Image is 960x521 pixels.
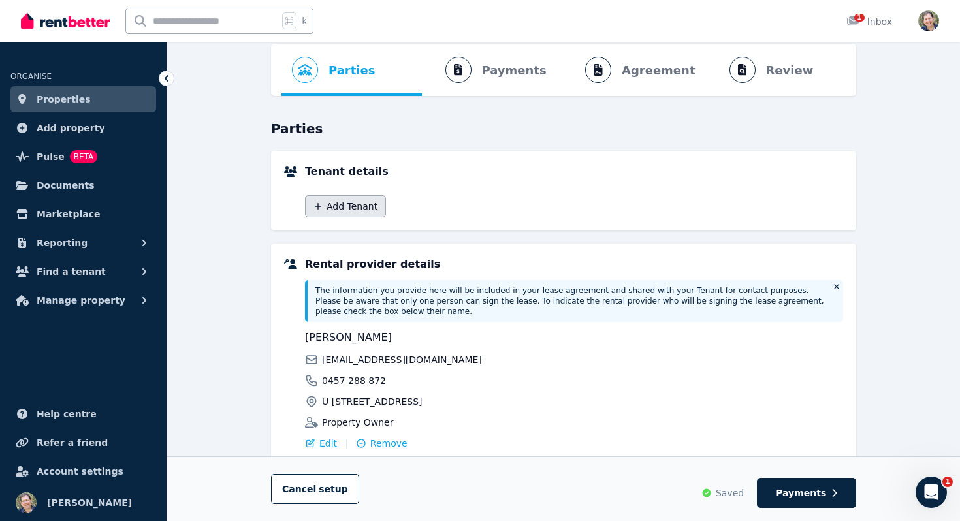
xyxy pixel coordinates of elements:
[10,86,156,112] a: Properties
[37,149,65,165] span: Pulse
[10,72,52,81] span: ORGANISE
[108,434,153,443] span: Messages
[37,206,100,222] span: Marketplace
[315,285,825,317] p: The information you provide here will be included in your lease agreement and shared with your Te...
[153,21,179,47] img: Profile image for Jodie
[10,172,156,198] a: Documents
[854,14,865,22] span: 1
[319,482,348,496] span: setup
[757,478,856,508] button: Payments
[10,230,156,256] button: Reporting
[37,435,108,450] span: Refer a friend
[10,201,156,227] a: Marketplace
[716,486,744,499] span: Saved
[19,342,242,366] div: Creating and Managing Your Ad
[345,437,348,450] span: |
[322,353,482,366] span: [EMAIL_ADDRESS][DOMAIN_NAME]
[10,430,156,456] a: Refer a friend
[282,484,348,494] span: Cancel
[27,187,218,201] div: Send us a message
[19,318,242,342] div: Lease Agreement
[21,11,110,31] img: RentBetter
[37,264,106,279] span: Find a tenant
[319,437,337,450] span: Edit
[271,474,359,504] button: Cancelsetup
[27,323,219,337] div: Lease Agreement
[271,44,856,96] nav: Progress
[322,374,386,387] span: 0457 288 872
[19,270,242,294] div: How much does it cost?
[284,259,297,269] img: Rental providers
[37,91,91,107] span: Properties
[19,238,242,264] button: Search for help
[942,477,953,487] span: 1
[305,164,843,180] h5: Tenant details
[305,330,570,345] span: [PERSON_NAME]
[305,195,386,217] button: Add Tenant
[776,486,826,499] span: Payments
[19,294,242,318] div: Rental Payments - How They Work
[37,178,95,193] span: Documents
[27,275,219,289] div: How much does it cost?
[27,347,219,361] div: Creating and Managing Your Ad
[322,395,423,408] span: U [STREET_ADDRESS]
[225,21,248,44] div: Close
[10,458,156,484] a: Account settings
[207,434,228,443] span: Help
[305,257,843,272] h5: Rental provider details
[10,259,156,285] button: Find a tenant
[370,437,408,450] span: Remove
[846,15,892,28] div: Inbox
[10,115,156,141] a: Add property
[87,401,174,453] button: Messages
[70,150,97,163] span: BETA
[918,10,939,31] img: Wesley Leake
[10,401,156,427] a: Help centre
[281,44,385,96] button: Parties
[16,492,37,513] img: Wesley Leake
[27,201,218,215] div: We typically reply in under 30 minutes
[128,21,154,47] img: Profile image for Rochelle
[178,21,204,47] img: Profile image for Earl
[10,144,156,170] a: PulseBETA
[37,292,125,308] span: Manage property
[27,299,219,313] div: Rental Payments - How They Work
[37,464,123,479] span: Account settings
[29,434,58,443] span: Home
[13,176,248,226] div: Send us a messageWe typically reply in under 30 minutes
[26,27,102,44] img: logo
[356,437,408,450] button: Remove
[271,119,856,138] h3: Parties
[27,245,106,259] span: Search for help
[37,235,88,251] span: Reporting
[322,416,393,429] span: Property Owner
[916,477,947,508] iframe: To enrich screen reader interactions, please activate Accessibility in Grammarly extension settings
[26,93,235,137] p: Hi [PERSON_NAME] 👋
[328,61,375,80] span: Parties
[305,437,337,450] button: Edit
[174,401,261,453] button: Help
[10,287,156,313] button: Manage property
[47,495,132,511] span: [PERSON_NAME]
[37,406,97,422] span: Help centre
[26,137,235,159] p: How can we help?
[302,16,306,26] span: k
[37,120,105,136] span: Add property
